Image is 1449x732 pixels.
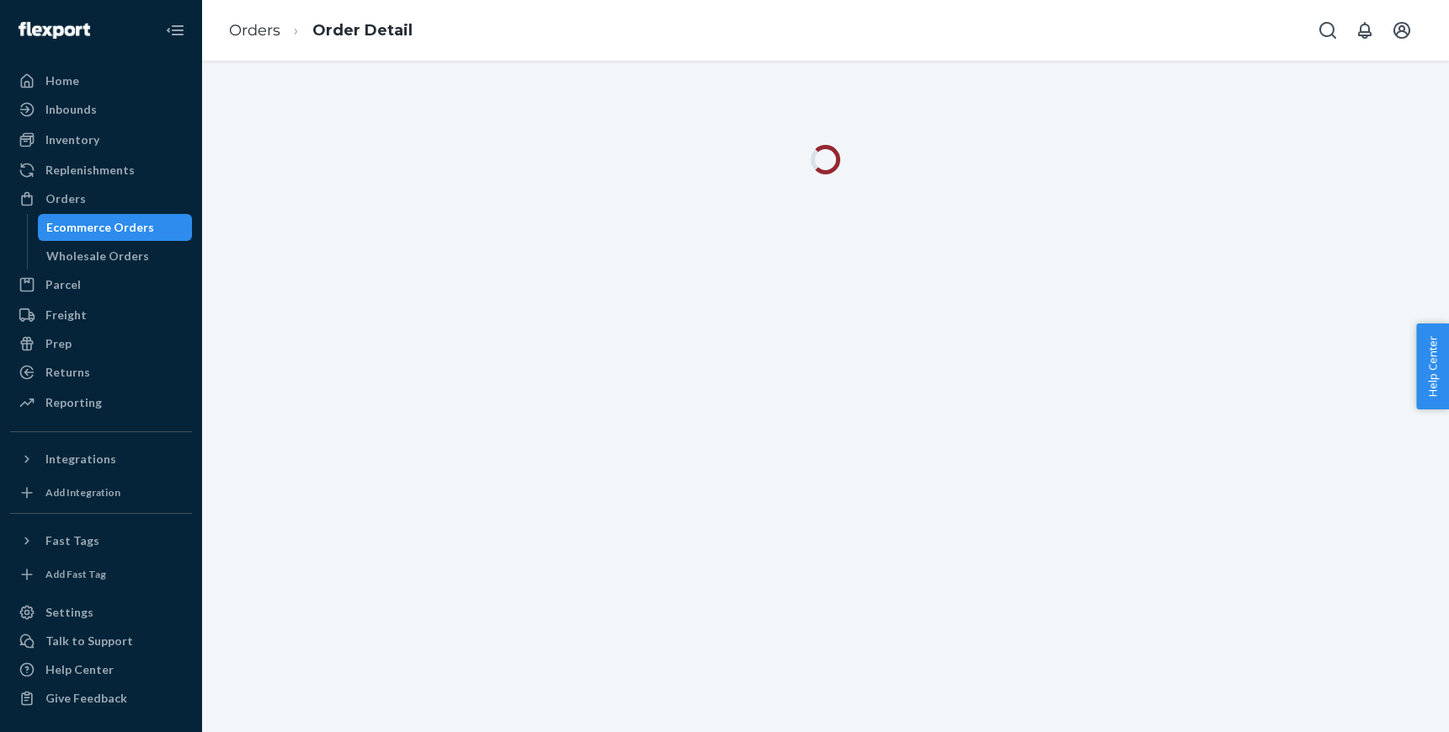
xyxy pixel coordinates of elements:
[46,219,154,236] div: Ecommerce Orders
[45,162,135,179] div: Replenishments
[45,567,106,581] div: Add Fast Tag
[10,656,192,683] a: Help Center
[1311,13,1345,47] button: Open Search Box
[45,394,102,411] div: Reporting
[10,302,192,329] a: Freight
[312,21,413,40] a: Order Detail
[10,628,192,655] a: Talk to Support
[10,96,192,123] a: Inbounds
[45,604,93,621] div: Settings
[45,276,81,293] div: Parcel
[46,248,149,264] div: Wholesale Orders
[229,21,280,40] a: Orders
[216,6,426,56] ol: breadcrumbs
[45,451,116,468] div: Integrations
[10,479,192,506] a: Add Integration
[45,364,90,381] div: Returns
[1348,13,1382,47] button: Open notifications
[45,532,99,549] div: Fast Tags
[10,330,192,357] a: Prep
[10,126,192,153] a: Inventory
[10,446,192,473] button: Integrations
[38,214,193,241] a: Ecommerce Orders
[10,561,192,588] a: Add Fast Tag
[45,633,133,649] div: Talk to Support
[45,131,99,148] div: Inventory
[45,190,86,207] div: Orders
[45,661,114,678] div: Help Center
[10,157,192,184] a: Replenishments
[1416,323,1449,409] button: Help Center
[10,359,192,386] a: Returns
[1385,13,1419,47] button: Open account menu
[10,527,192,554] button: Fast Tags
[45,72,79,89] div: Home
[10,685,192,712] button: Give Feedback
[10,389,192,416] a: Reporting
[10,67,192,94] a: Home
[45,335,72,352] div: Prep
[45,307,87,323] div: Freight
[158,13,192,47] button: Close Navigation
[10,185,192,212] a: Orders
[19,22,90,39] img: Flexport logo
[38,243,193,270] a: Wholesale Orders
[45,690,127,707] div: Give Feedback
[45,485,120,500] div: Add Integration
[45,101,97,118] div: Inbounds
[10,271,192,298] a: Parcel
[10,599,192,626] a: Settings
